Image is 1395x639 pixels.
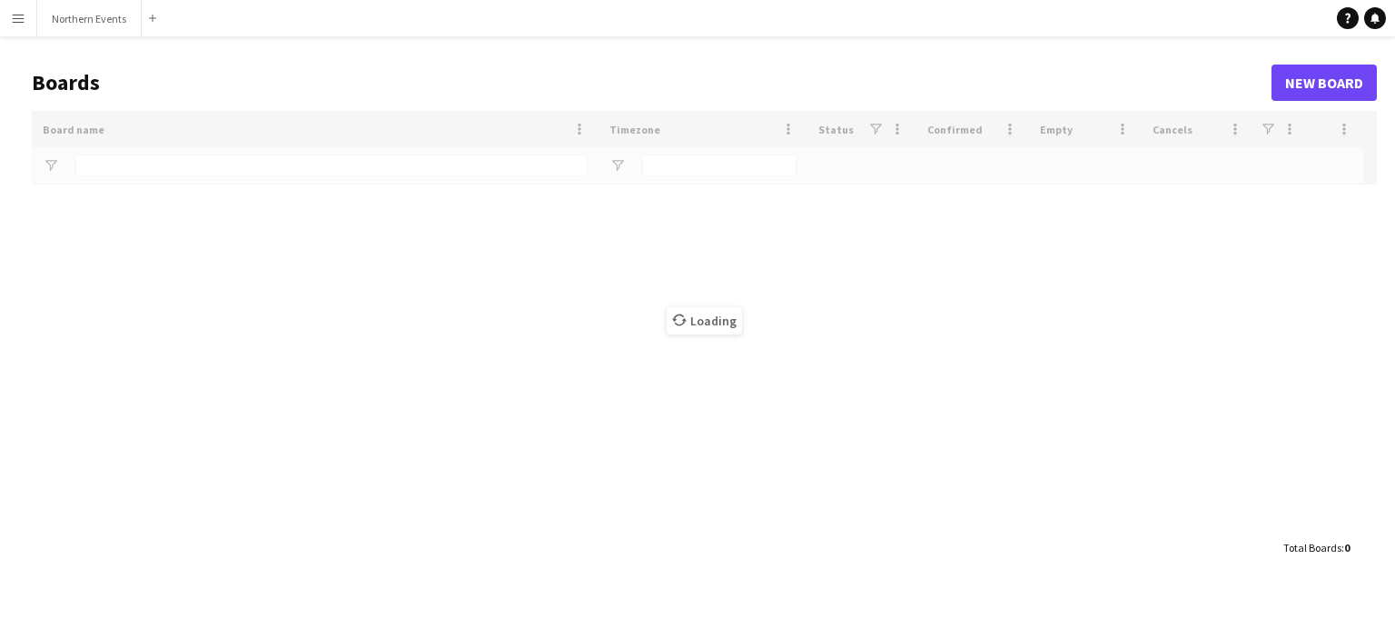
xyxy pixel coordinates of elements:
h1: Boards [32,69,1271,96]
span: Loading [667,307,742,334]
button: Northern Events [37,1,142,36]
span: Total Boards [1283,541,1341,554]
div: : [1283,530,1350,565]
span: 0 [1344,541,1350,554]
a: New Board [1271,65,1377,101]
